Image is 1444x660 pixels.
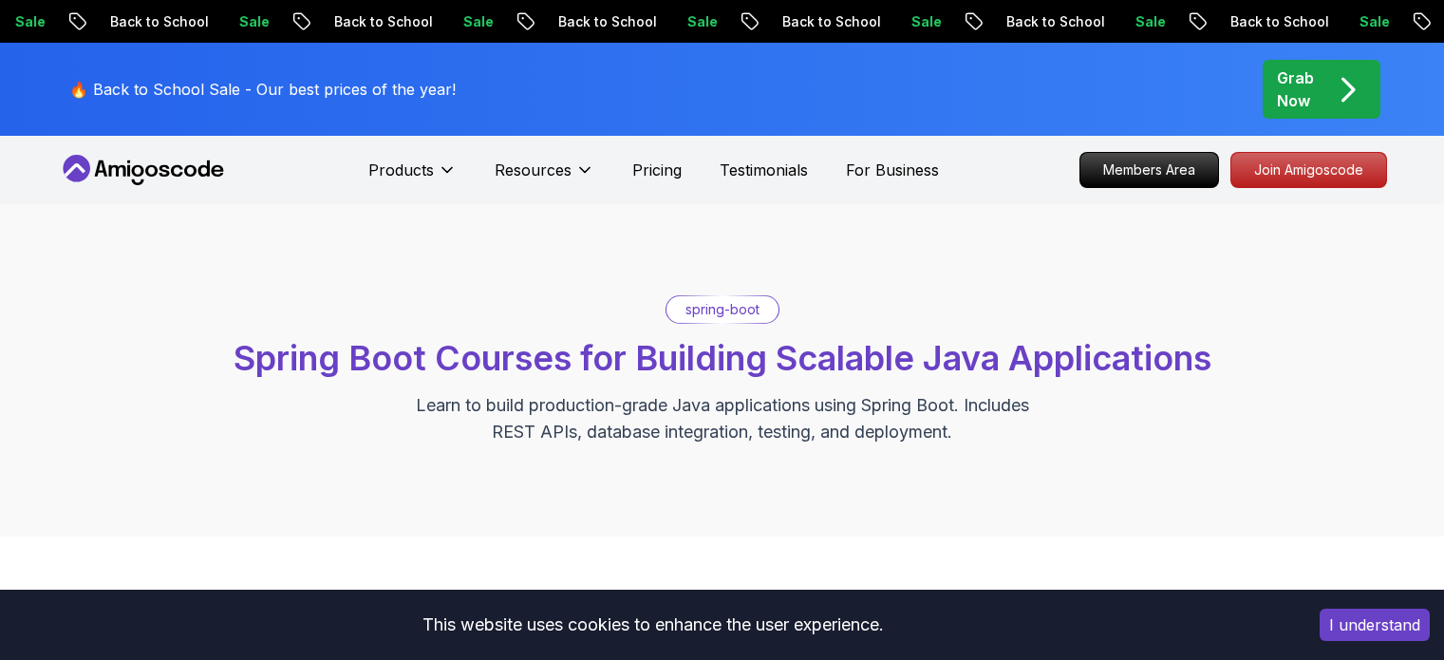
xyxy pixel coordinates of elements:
[216,12,276,31] p: Sale
[983,12,1112,31] p: Back to School
[495,159,594,197] button: Resources
[368,159,457,197] button: Products
[720,159,808,181] a: Testimonials
[14,604,1291,646] div: This website uses cookies to enhance the user experience.
[1230,152,1387,188] a: Join Amigoscode
[1277,66,1314,112] p: Grab Now
[1320,609,1430,641] button: Accept cookies
[1079,152,1219,188] a: Members Area
[1080,153,1218,187] p: Members Area
[86,12,216,31] p: Back to School
[310,12,440,31] p: Back to School
[759,12,888,31] p: Back to School
[685,300,760,319] p: spring-boot
[69,78,456,101] p: 🔥 Back to School Sale - Our best prices of the year!
[888,12,948,31] p: Sale
[368,159,434,181] p: Products
[495,159,572,181] p: Resources
[1112,12,1172,31] p: Sale
[1231,153,1386,187] p: Join Amigoscode
[1336,12,1397,31] p: Sale
[664,12,724,31] p: Sale
[846,159,939,181] a: For Business
[403,392,1041,445] p: Learn to build production-grade Java applications using Spring Boot. Includes REST APIs, database...
[632,159,682,181] a: Pricing
[234,337,1211,379] span: Spring Boot Courses for Building Scalable Java Applications
[534,12,664,31] p: Back to School
[1207,12,1336,31] p: Back to School
[440,12,500,31] p: Sale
